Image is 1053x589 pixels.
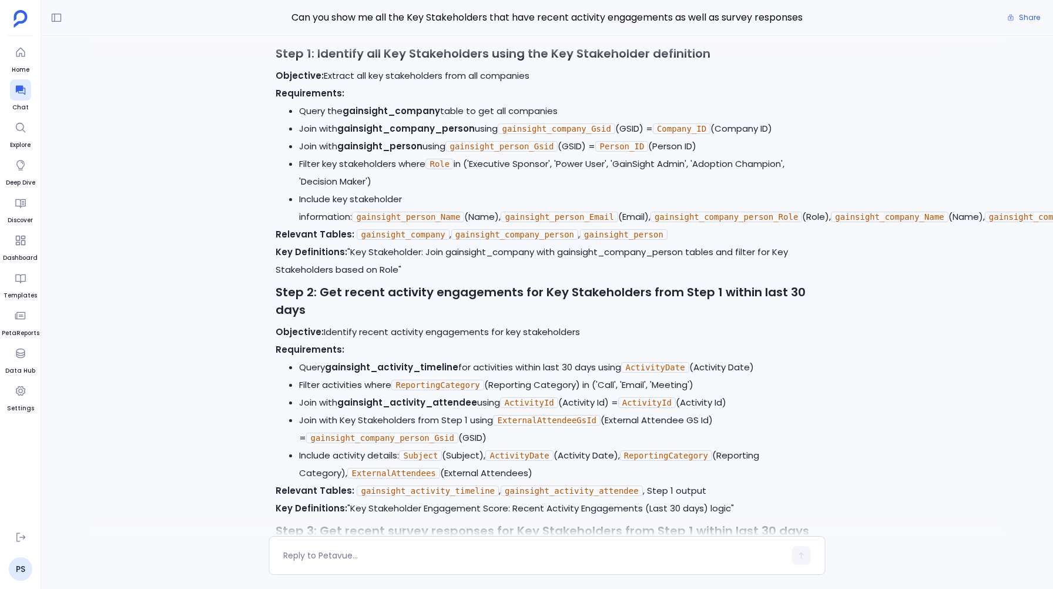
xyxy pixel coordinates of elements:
[276,484,354,497] strong: Relevant Tables:
[7,380,34,413] a: Settings
[650,212,802,222] code: gainsight_company_person_Role
[10,79,31,112] a: Chat
[653,123,710,134] code: Company_ID
[299,394,818,411] li: Join with using (Activity Id) = (Activity Id)
[391,380,484,390] code: ReportingCategory
[299,190,818,226] li: Include key stakeholder information: (Name), (Email), (Role), (Name), (GSID), (GSID)
[276,500,818,517] p: "Key Stakeholder Engagement Score: Recent Activity Engagements (Last 30 days) logic"
[451,229,578,240] code: gainsight_company_person
[343,105,440,117] strong: gainsight_company
[8,192,33,225] a: Discover
[621,362,689,373] code: ActivityDate
[276,323,818,341] p: Identify recent activity engagements for key stakeholders
[276,326,324,338] strong: Objective:
[299,376,818,394] li: Filter activities where (Reporting Category) in ('Call', 'Email', 'Meeting')
[485,450,553,461] code: ActivityDate
[276,343,344,356] strong: Requirements:
[14,10,28,28] img: petavue logo
[299,120,818,138] li: Join with using (GSID) = (Company ID)
[352,212,464,222] code: gainsight_person_Name
[357,486,499,496] code: gainsight_activity_timeline
[831,212,948,222] code: gainsight_company_Name
[357,229,449,240] code: gainsight_company
[501,486,643,496] code: gainsight_activity_attendee
[7,404,34,413] span: Settings
[347,468,440,478] code: ExternalAttendees
[276,69,324,82] strong: Objective:
[276,243,818,279] p: "Key Stakeholder: Join gainsight_company with gainsight_company_person tables and filter for Key ...
[276,67,818,85] p: Extract all key stakeholders from all companies
[493,415,601,426] code: ExternalAttendeeGsId
[337,122,475,135] strong: gainsight_company_person
[276,482,818,500] p: , , Step 1 output
[299,359,818,376] li: Query for activities within last 30 days using (Activity Date)
[498,123,615,134] code: gainsight_company_Gsid
[299,447,818,482] li: Include activity details: (Subject), (Activity Date), (Reporting Category), (External Attendees)
[10,140,31,150] span: Explore
[3,253,38,263] span: Dashboard
[276,87,344,99] strong: Requirements:
[620,450,712,461] code: ReportingCategory
[306,433,458,443] code: gainsight_company_person_Gsid
[9,557,32,581] a: PS
[269,10,825,25] span: Can you show me all the Key Stakeholders that have recent activity engagements as well as survey ...
[399,450,442,461] code: Subject
[10,117,31,150] a: Explore
[299,155,818,190] li: Filter key stakeholders where in ('Executive Sponsor', 'Power User', 'GainSight Admin', 'Adoption...
[595,141,648,152] code: Person_ID
[276,246,347,258] strong: Key Definitions:
[10,103,31,112] span: Chat
[6,178,35,188] span: Deep Dive
[337,140,422,152] strong: gainsight_person
[276,228,354,240] strong: Relevant Tables:
[580,229,668,240] code: gainsight_person
[2,305,39,338] a: PetaReports
[1019,13,1040,22] span: Share
[276,226,818,243] p: , ,
[10,65,31,75] span: Home
[3,230,38,263] a: Dashboard
[299,138,818,155] li: Join with using (GSID) = (Person ID)
[5,343,35,376] a: Data Hub
[299,411,818,447] li: Join with Key Stakeholders from Step 1 using (External Attendee GS Id) = (GSID)
[4,267,37,300] a: Templates
[2,329,39,338] span: PetaReports
[337,396,477,409] strong: gainsight_activity_attendee
[501,212,618,222] code: gainsight_person_Email
[10,42,31,75] a: Home
[5,366,35,376] span: Data Hub
[445,141,558,152] code: gainsight_person_Gsid
[276,284,806,318] strong: Step 2: Get recent activity engagements for Key Stakeholders from Step 1 within last 30 days
[618,397,676,408] code: ActivityId
[299,102,818,120] li: Query the table to get all companies
[4,291,37,300] span: Templates
[325,361,458,373] strong: gainsight_activity_timeline
[500,397,558,408] code: ActivityId
[276,502,347,514] strong: Key Definitions:
[6,155,35,188] a: Deep Dive
[8,216,33,225] span: Discover
[425,159,454,169] code: Role
[1000,9,1047,26] button: Share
